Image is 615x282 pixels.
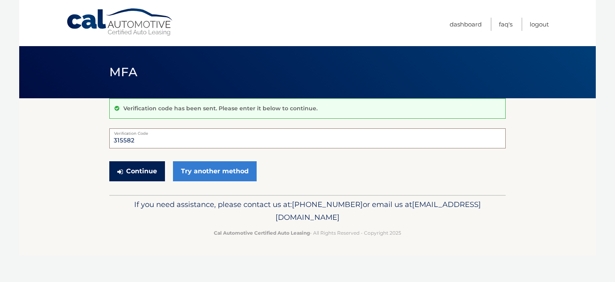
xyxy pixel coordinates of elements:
[530,18,549,31] a: Logout
[66,8,174,37] a: Cal Automotive
[173,161,257,181] a: Try another method
[109,128,506,135] label: Verification Code
[292,200,363,209] span: [PHONE_NUMBER]
[275,200,481,222] span: [EMAIL_ADDRESS][DOMAIN_NAME]
[214,230,310,236] strong: Cal Automotive Certified Auto Leasing
[123,105,318,112] p: Verification code has been sent. Please enter it below to continue.
[450,18,482,31] a: Dashboard
[109,161,165,181] button: Continue
[499,18,512,31] a: FAQ's
[109,65,137,79] span: MFA
[115,198,500,224] p: If you need assistance, please contact us at: or email us at
[115,229,500,237] p: - All Rights Reserved - Copyright 2025
[109,128,506,148] input: Verification Code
